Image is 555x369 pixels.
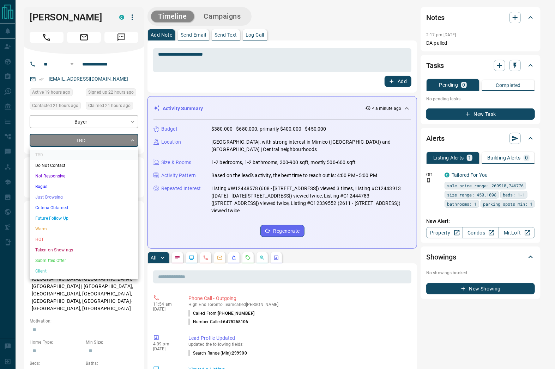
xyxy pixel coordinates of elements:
[30,171,138,181] li: Not Responsive
[30,255,138,266] li: Submitted Offer
[30,234,138,245] li: HOT
[30,181,138,192] li: Bogus
[30,266,138,276] li: Client
[30,245,138,255] li: Taken on Showings
[30,160,138,171] li: Do Not Contact
[30,224,138,234] li: Warm
[30,213,138,224] li: Future Follow Up
[30,192,138,202] li: Just Browsing
[30,202,138,213] li: Criteria Obtained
